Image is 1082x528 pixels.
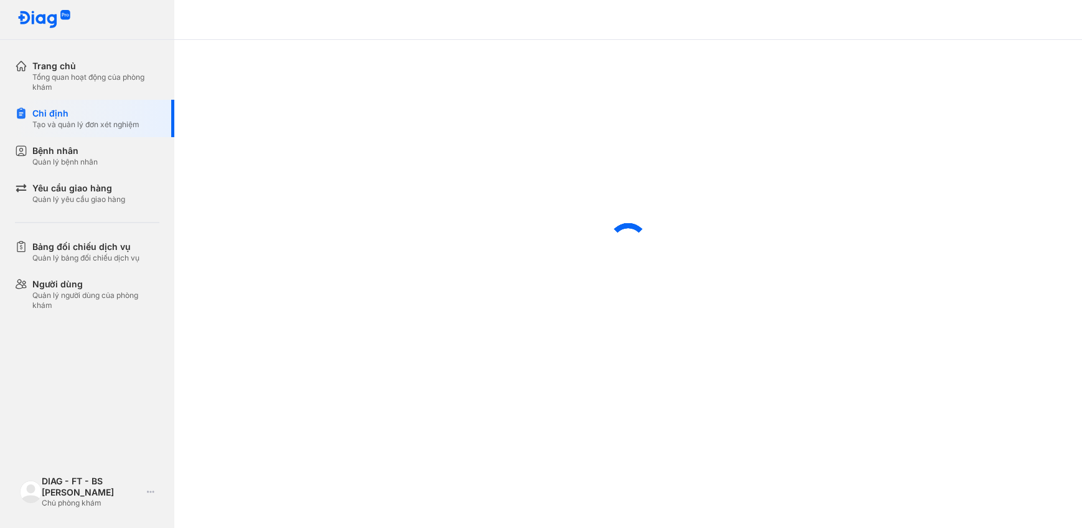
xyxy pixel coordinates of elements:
[42,498,142,508] div: Chủ phòng khám
[42,476,142,498] div: DIAG - FT - BS [PERSON_NAME]
[32,278,159,290] div: Người dùng
[32,194,125,204] div: Quản lý yêu cầu giao hàng
[32,60,159,72] div: Trang chủ
[32,253,139,263] div: Quản lý bảng đối chiếu dịch vụ
[20,481,42,502] img: logo
[32,182,125,194] div: Yêu cầu giao hàng
[32,72,159,92] div: Tổng quan hoạt động của phòng khám
[32,120,139,130] div: Tạo và quản lý đơn xét nghiệm
[32,290,159,310] div: Quản lý người dùng của phòng khám
[17,10,71,29] img: logo
[32,241,139,253] div: Bảng đối chiếu dịch vụ
[32,107,139,120] div: Chỉ định
[32,145,98,157] div: Bệnh nhân
[32,157,98,167] div: Quản lý bệnh nhân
